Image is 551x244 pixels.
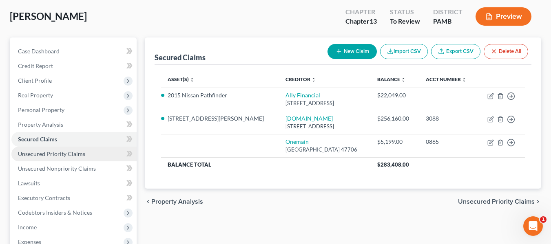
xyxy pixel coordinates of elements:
button: Unsecured Priority Claims chevron_right [458,198,541,205]
a: Balance unfold_more [377,76,406,82]
i: chevron_right [535,198,541,205]
div: [STREET_ADDRESS] [285,99,364,107]
div: District [433,7,462,17]
button: New Claim [328,44,377,59]
i: chevron_left [145,198,151,205]
a: Unsecured Priority Claims [11,147,137,161]
th: Balance Total [161,157,371,172]
span: Credit Report [18,62,53,69]
button: Delete All [484,44,528,59]
a: Export CSV [431,44,480,59]
div: $22,049.00 [377,91,413,99]
span: Client Profile [18,77,52,84]
span: Executory Contracts [18,194,70,201]
div: [GEOGRAPHIC_DATA] 47706 [285,146,364,154]
a: Secured Claims [11,132,137,147]
span: Unsecured Priority Claims [458,198,535,205]
button: Preview [476,7,531,26]
a: Asset(s) unfold_more [168,76,195,82]
span: Real Property [18,92,53,99]
span: Income [18,224,37,231]
i: unfold_more [311,77,316,82]
a: Ally Financial [285,92,320,99]
span: Personal Property [18,106,64,113]
a: Lawsuits [11,176,137,191]
span: Unsecured Priority Claims [18,150,85,157]
div: To Review [390,17,420,26]
li: [STREET_ADDRESS][PERSON_NAME] [168,114,272,123]
a: Unsecured Nonpriority Claims [11,161,137,176]
a: Creditor unfold_more [285,76,316,82]
a: Onemain [285,138,309,145]
a: Case Dashboard [11,44,137,59]
div: 3088 [426,114,471,123]
span: 1 [540,216,547,223]
span: Codebtors Insiders & Notices [18,209,92,216]
span: Case Dashboard [18,48,60,55]
iframe: Intercom live chat [523,216,543,236]
div: [STREET_ADDRESS] [285,123,364,130]
div: $5,199.00 [377,138,413,146]
i: unfold_more [462,77,467,82]
a: Property Analysis [11,117,137,132]
div: Status [390,7,420,17]
span: Property Analysis [151,198,203,205]
a: Acct Number unfold_more [426,76,467,82]
a: Credit Report [11,59,137,73]
div: Chapter [345,7,377,17]
span: Unsecured Nonpriority Claims [18,165,96,172]
div: Chapter [345,17,377,26]
a: [DOMAIN_NAME] [285,115,333,122]
li: 2015 Nissan Pathfinder [168,91,272,99]
button: Import CSV [380,44,428,59]
button: chevron_left Property Analysis [145,198,203,205]
span: Property Analysis [18,121,63,128]
div: 0865 [426,138,471,146]
span: 13 [370,17,377,25]
i: unfold_more [190,77,195,82]
span: $283,408.00 [377,161,409,168]
span: [PERSON_NAME] [10,10,87,22]
i: unfold_more [401,77,406,82]
a: Executory Contracts [11,191,137,205]
div: Secured Claims [155,53,206,62]
div: PAMB [433,17,462,26]
div: $256,160.00 [377,114,413,123]
span: Secured Claims [18,136,57,143]
span: Lawsuits [18,180,40,187]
